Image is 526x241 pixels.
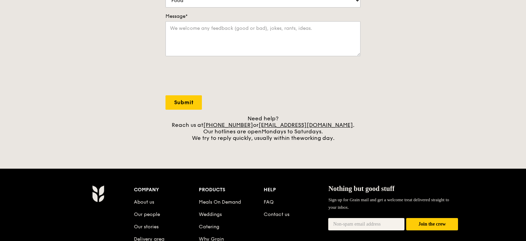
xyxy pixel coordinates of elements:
input: Non-spam email address [328,218,404,230]
button: Join the crew [406,218,458,231]
a: FAQ [264,199,274,205]
label: Message* [165,13,361,20]
div: Company [134,185,199,195]
span: working day. [300,135,334,141]
a: Catering [199,224,219,230]
img: Grain [92,185,104,202]
a: Weddings [199,212,222,217]
a: Our stories [134,224,159,230]
a: Contact us [264,212,289,217]
a: [PHONE_NUMBER] [203,122,253,128]
iframe: reCAPTCHA [165,63,270,90]
a: [EMAIL_ADDRESS][DOMAIN_NAME] [259,122,353,128]
a: Meals On Demand [199,199,241,205]
div: Need help? Reach us at or . Our hotlines are open We try to reply quickly, usually within the [165,115,361,141]
div: Help [264,185,329,195]
div: Products [199,185,264,195]
input: Submit [165,95,202,110]
a: About us [134,199,154,205]
span: Mondays to Saturdays. [262,128,323,135]
span: Nothing but good stuff [328,185,394,192]
span: Sign up for Grain mail and get a welcome treat delivered straight to your inbox. [328,197,449,210]
a: Our people [134,212,160,217]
